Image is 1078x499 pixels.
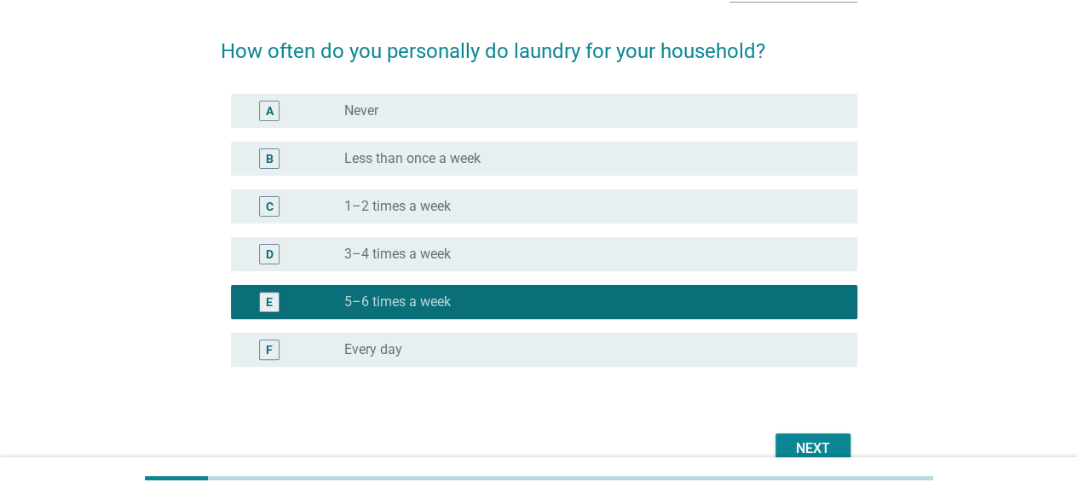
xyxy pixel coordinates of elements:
div: F [266,340,273,358]
h2: How often do you personally do laundry for your household? [221,19,857,67]
div: D [266,245,274,263]
div: E [266,293,273,310]
div: C [266,197,274,215]
div: A [266,102,274,119]
label: Every day [344,341,402,358]
label: 5–6 times a week [344,293,451,310]
label: Less than once a week [344,150,481,167]
button: Next [775,433,850,464]
div: Next [789,438,837,459]
div: B [266,149,274,167]
label: 3–4 times a week [344,246,451,263]
label: Never [344,102,378,119]
label: 1–2 times a week [344,198,451,215]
